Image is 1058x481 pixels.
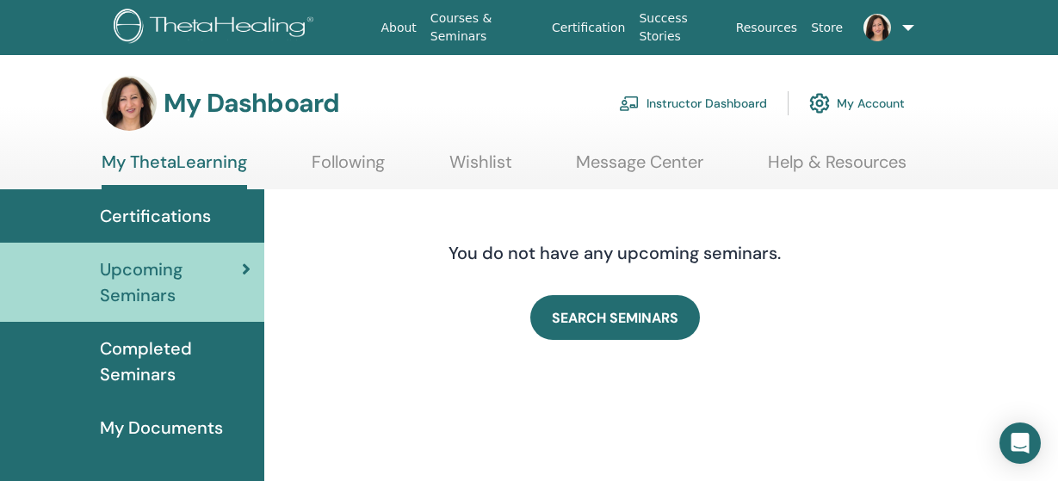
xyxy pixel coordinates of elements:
[449,151,512,185] a: Wishlist
[100,203,211,229] span: Certifications
[530,295,700,340] a: SEARCH SEMINARS
[863,14,891,41] img: default.jpg
[809,84,905,122] a: My Account
[768,151,906,185] a: Help & Resources
[164,88,339,119] h3: My Dashboard
[374,12,423,44] a: About
[619,84,767,122] a: Instructor Dashboard
[545,12,632,44] a: Certification
[312,151,385,185] a: Following
[632,3,728,52] a: Success Stories
[804,12,850,44] a: Store
[809,89,830,118] img: cog.svg
[102,151,247,189] a: My ThetaLearning
[576,151,703,185] a: Message Center
[619,96,640,111] img: chalkboard-teacher.svg
[729,12,805,44] a: Resources
[114,9,319,47] img: logo.png
[100,336,251,387] span: Completed Seminars
[424,3,545,52] a: Courses & Seminars
[100,415,223,441] span: My Documents
[999,422,1041,464] div: Open Intercom Messenger
[102,76,157,131] img: default.jpg
[343,243,886,263] h4: You do not have any upcoming seminars.
[552,309,678,327] span: SEARCH SEMINARS
[100,256,242,308] span: Upcoming Seminars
